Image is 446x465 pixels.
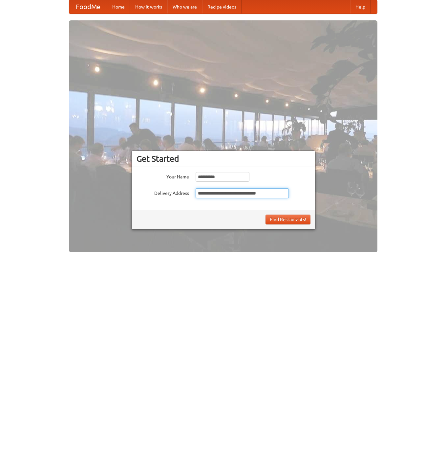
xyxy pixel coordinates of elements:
a: Help [350,0,371,13]
a: Home [107,0,130,13]
a: Who we are [167,0,202,13]
label: Delivery Address [137,188,189,197]
button: Find Restaurants! [265,215,310,224]
h3: Get Started [137,154,310,164]
a: Recipe videos [202,0,242,13]
a: FoodMe [69,0,107,13]
a: How it works [130,0,167,13]
label: Your Name [137,172,189,180]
